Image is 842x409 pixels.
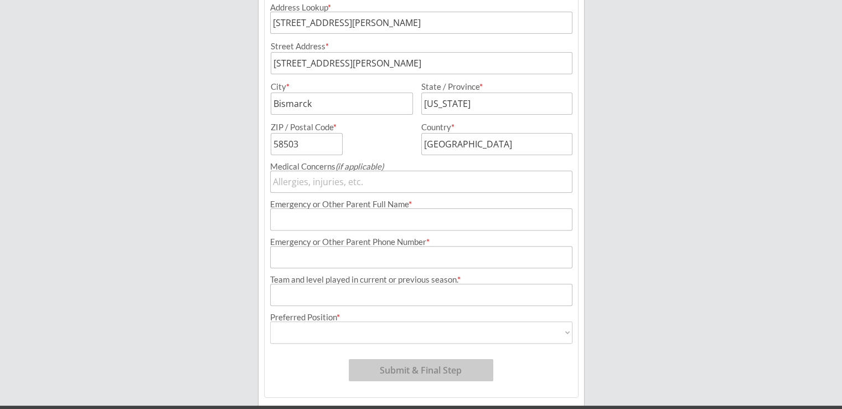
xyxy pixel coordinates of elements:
[270,171,572,193] input: Allergies, injuries, etc.
[271,42,572,50] div: Street Address
[335,161,384,171] em: (if applicable)
[270,275,572,284] div: Team and level played in current or previous season.
[349,359,493,381] button: Submit & Final Step
[270,238,572,246] div: Emergency or Other Parent Phone Number
[271,83,411,91] div: City
[270,12,572,34] input: Street, City, Province/State
[421,83,559,91] div: State / Province
[271,123,411,131] div: ZIP / Postal Code
[270,313,572,321] div: Preferred Position
[421,123,559,131] div: Country
[270,162,572,171] div: Medical Concerns
[270,3,572,12] div: Address Lookup
[270,200,572,208] div: Emergency or Other Parent Full Name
